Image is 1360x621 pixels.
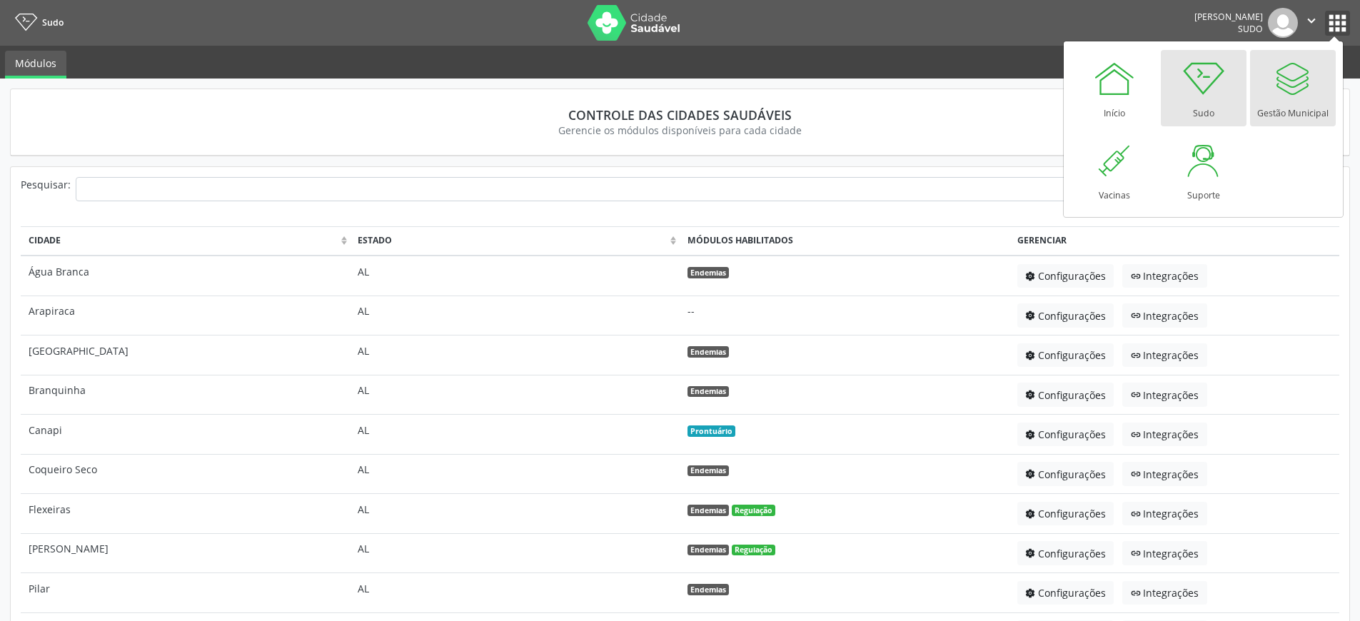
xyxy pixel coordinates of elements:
[1122,383,1207,407] button: linkIntegrações
[351,256,680,296] td: AL
[1131,271,1144,281] ion-icon: link
[1017,383,1114,407] button: settingsConfigurações
[351,573,680,613] td: AL
[687,545,729,556] span: Endemias
[1304,13,1319,29] i: 
[1017,264,1114,288] button: settingsConfigurações
[1017,303,1114,328] button: settingsConfigurações
[687,584,729,595] span: Endemias
[351,533,680,573] td: AL
[1131,588,1144,598] ion-icon: link
[687,304,695,318] span: --
[351,375,680,415] td: AL
[1131,390,1144,400] ion-icon: link
[1268,8,1298,38] img: img
[1122,581,1207,605] button: linkIntegrações
[358,234,667,247] div: Estado
[1161,50,1246,126] a: Sudo
[1025,430,1038,440] ion-icon: settings
[1017,581,1114,605] button: settingsConfigurações
[5,51,66,79] a: Módulos
[21,256,351,296] td: Água Branca
[1122,264,1207,288] button: linkIntegrações
[1025,310,1038,320] ion-icon: settings
[1072,132,1157,208] a: Vacinas
[1122,462,1207,486] button: linkIntegrações
[1025,390,1038,400] ion-icon: settings
[1122,423,1207,447] button: linkIntegrações
[1131,548,1144,558] ion-icon: link
[351,494,680,534] td: AL
[1298,8,1325,38] button: 
[1131,509,1144,519] ion-icon: link
[1194,11,1263,23] div: [PERSON_NAME]
[687,465,729,477] span: Endemias
[10,11,64,34] a: Sudo
[1122,502,1207,526] button: linkIntegrações
[1131,430,1144,440] ion-icon: link
[1017,343,1114,368] button: settingsConfigurações
[1017,234,1332,247] div: Gerenciar
[1250,50,1336,126] a: Gestão Municipal
[1017,541,1114,565] button: settingsConfigurações
[1025,548,1038,558] ion-icon: settings
[31,107,1329,123] div: Controle das Cidades Saudáveis
[21,375,351,415] td: Branquinha
[21,335,351,375] td: [GEOGRAPHIC_DATA]
[351,335,680,375] td: AL
[1025,588,1038,598] ion-icon: settings
[1025,509,1038,519] ion-icon: settings
[1025,350,1038,360] ion-icon: settings
[732,505,775,516] span: Regulação
[687,505,729,516] span: Endemias
[732,545,775,556] span: Regulação
[21,573,351,613] td: Pilar
[1017,423,1114,447] button: settingsConfigurações
[1122,343,1207,368] button: linkIntegrações
[1131,469,1144,479] ion-icon: link
[687,386,729,398] span: Endemias
[1072,50,1157,126] a: Início
[1017,502,1114,526] button: settingsConfigurações
[42,16,64,29] span: Sudo
[351,296,680,335] td: AL
[1131,310,1144,320] ion-icon: link
[21,177,71,211] div: Pesquisar:
[1238,23,1263,35] span: Sudo
[1025,469,1038,479] ion-icon: settings
[1131,350,1144,360] ion-icon: link
[1122,303,1207,328] button: linkIntegrações
[1161,132,1246,208] a: Suporte
[21,454,351,494] td: Coqueiro Seco
[29,234,338,247] div: Cidade
[351,415,680,455] td: AL
[21,415,351,455] td: Canapi
[687,346,729,358] span: Endemias
[1325,11,1350,36] button: apps
[21,296,351,335] td: Arapiraca
[1122,541,1207,565] button: linkIntegrações
[1025,271,1038,281] ion-icon: settings
[1017,462,1114,486] button: settingsConfigurações
[687,234,1002,247] div: Módulos habilitados
[351,454,680,494] td: AL
[31,123,1329,138] div: Gerencie os módulos disponíveis para cada cidade
[21,533,351,573] td: [PERSON_NAME]
[687,267,729,278] span: Endemias
[687,425,735,437] span: Prontuário
[21,494,351,534] td: Flexeiras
